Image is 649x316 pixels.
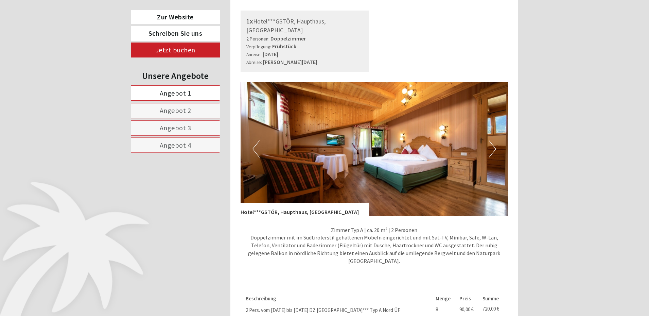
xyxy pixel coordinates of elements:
small: 09:35 [10,33,105,38]
th: Menge [433,294,457,304]
a: Jetzt buchen [131,43,220,57]
td: 2 Pers. vom [DATE] bis [DATE] DZ [GEOGRAPHIC_DATA]*** Typ A Nord ÜF [246,304,433,315]
small: 2 Personen: [246,36,269,42]
th: Preis [457,294,480,304]
b: [DATE] [263,51,278,57]
b: Frühstück [272,43,296,50]
th: Summe [480,294,503,304]
small: Abreise: [246,60,262,65]
a: Schreiben Sie uns [131,26,220,41]
div: Samstag [119,5,149,17]
a: Zur Website [131,10,220,24]
button: Previous [252,140,260,157]
div: Unsere Angebote [131,69,220,82]
span: 90,00 € [459,306,474,313]
div: Guten Tag, wie können wir Ihnen helfen? [5,18,108,39]
span: Angebot 1 [160,89,191,97]
span: Angebot 2 [160,106,191,115]
small: Anreise: [246,52,262,57]
th: Beschreibung [246,294,433,304]
b: Doppelzimmer [270,35,306,42]
td: 720,00 € [480,304,503,315]
button: Senden [224,176,268,191]
small: Verpflegung: [246,44,271,50]
td: 8 [433,304,457,315]
b: 1x [246,17,253,25]
div: Hotel***GSTÖR, Haupthaus, [GEOGRAPHIC_DATA] [241,203,369,216]
p: Zimmer Typ A | ca. 20 m² | 2 Personen Doppelzimmer mit im Südtirolerstil gehaltenen Möbeln einger... [241,226,508,265]
img: image [241,82,508,216]
span: Angebot 4 [160,141,191,149]
div: PALMENGARTEN Hotel GSTÖR [10,20,105,25]
span: Angebot 3 [160,123,191,132]
b: [PERSON_NAME][DATE] [263,59,317,65]
div: Hotel***GSTÖR, Haupthaus, [GEOGRAPHIC_DATA] [246,16,364,35]
button: Next [489,140,496,157]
